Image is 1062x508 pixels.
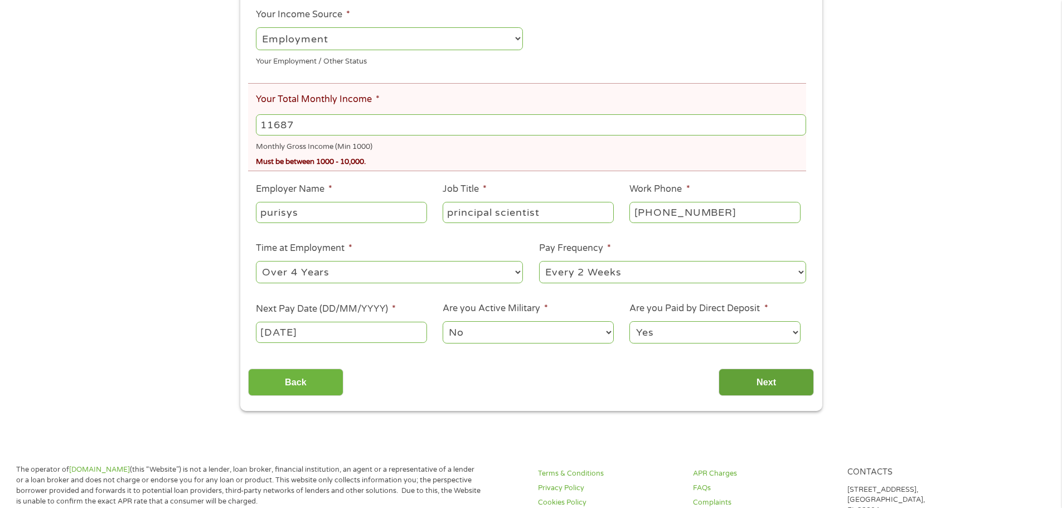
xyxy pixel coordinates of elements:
[256,52,523,67] div: Your Employment / Other Status
[693,483,835,494] a: FAQs
[719,369,814,396] input: Next
[256,153,806,168] div: Must be between 1000 - 10,000.
[693,497,835,508] a: Complaints
[256,202,426,223] input: Walmart
[16,465,481,507] p: The operator of (this “Website”) is not a lender, loan broker, financial institution, an agent or...
[847,467,989,478] h4: Contacts
[539,243,611,254] label: Pay Frequency
[256,94,380,105] label: Your Total Monthly Income
[256,243,352,254] label: Time at Employment
[443,303,548,315] label: Are you Active Military
[629,202,800,223] input: (231) 754-4010
[538,497,680,508] a: Cookies Policy
[629,183,690,195] label: Work Phone
[443,202,613,223] input: Cashier
[443,183,487,195] label: Job Title
[256,114,806,136] input: 1800
[256,138,806,153] div: Monthly Gross Income (Min 1000)
[256,183,332,195] label: Employer Name
[256,322,426,343] input: ---Click Here for Calendar ---
[256,9,350,21] label: Your Income Source
[538,468,680,479] a: Terms & Conditions
[69,465,130,474] a: [DOMAIN_NAME]
[256,303,396,315] label: Next Pay Date (DD/MM/YYYY)
[248,369,343,396] input: Back
[538,483,680,494] a: Privacy Policy
[629,303,768,315] label: Are you Paid by Direct Deposit
[693,468,835,479] a: APR Charges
